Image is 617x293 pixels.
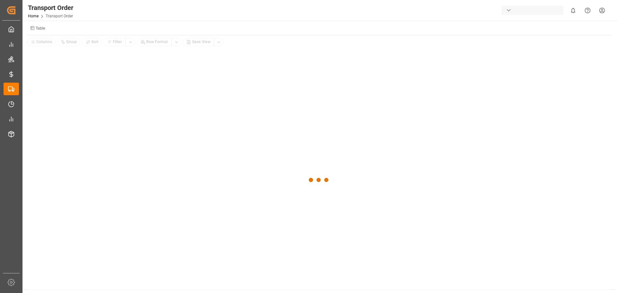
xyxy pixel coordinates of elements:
[580,3,595,18] button: Help Center
[27,38,56,46] button: Columns
[566,3,580,18] button: show 0 new notifications
[28,3,73,13] div: Transport Order
[27,22,49,33] button: Table
[36,26,45,30] small: Table
[28,14,39,18] a: Home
